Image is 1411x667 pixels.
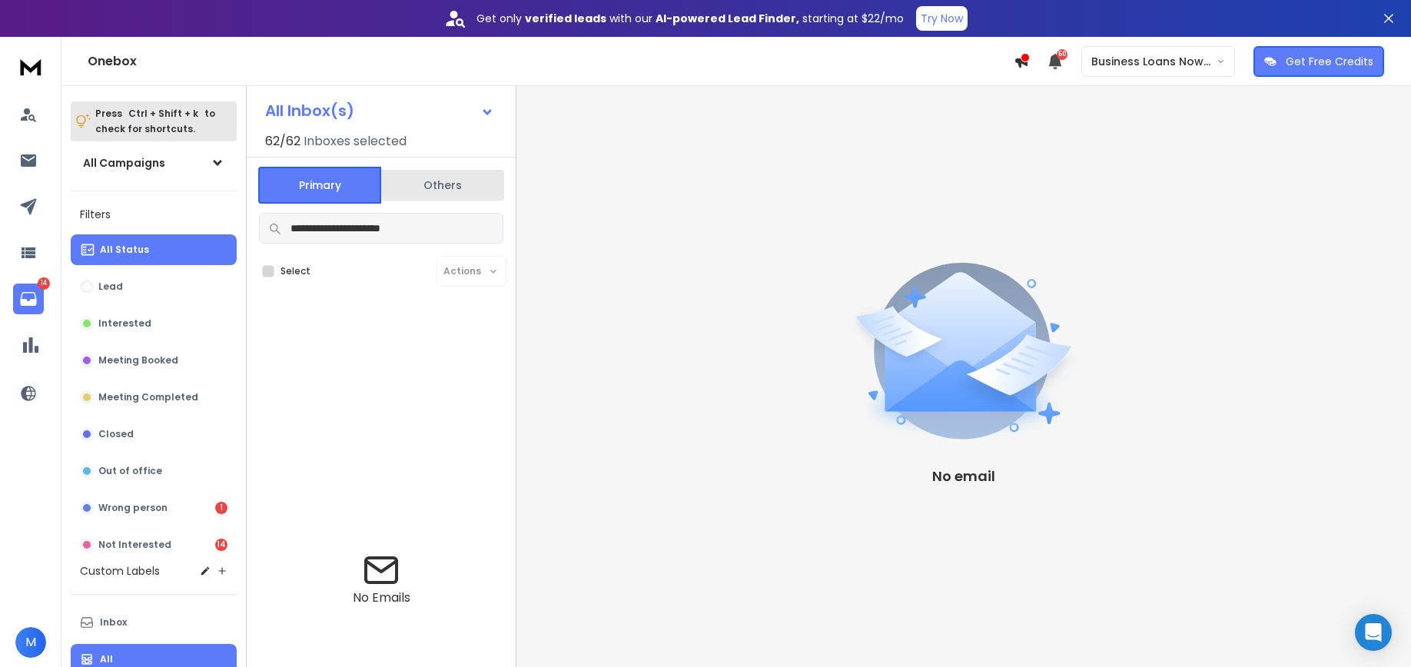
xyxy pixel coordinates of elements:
[71,345,237,376] button: Meeting Booked
[916,6,968,31] button: Try Now
[71,308,237,339] button: Interested
[71,234,237,265] button: All Status
[98,502,168,514] p: Wrong person
[525,11,606,26] strong: verified leads
[98,354,178,367] p: Meeting Booked
[1253,46,1384,77] button: Get Free Credits
[921,11,963,26] p: Try Now
[253,95,506,126] button: All Inbox(s)
[1286,54,1373,69] p: Get Free Credits
[932,466,995,487] p: No email
[215,539,227,551] div: 14
[1057,49,1067,60] span: 50
[265,103,354,118] h1: All Inbox(s)
[71,456,237,486] button: Out of office
[1091,54,1217,69] p: Business Loans Now ([PERSON_NAME])
[381,168,504,202] button: Others
[15,627,46,658] button: M
[83,155,165,171] h1: All Campaigns
[126,105,201,122] span: Ctrl + Shift + k
[281,265,310,277] label: Select
[71,493,237,523] button: Wrong person1
[71,529,237,560] button: Not Interested14
[98,280,123,293] p: Lead
[98,539,171,551] p: Not Interested
[98,391,198,403] p: Meeting Completed
[15,52,46,81] img: logo
[80,563,160,579] h3: Custom Labels
[88,52,1014,71] h1: Onebox
[98,317,151,330] p: Interested
[95,106,215,137] p: Press to check for shortcuts.
[353,589,410,607] p: No Emails
[265,132,300,151] span: 62 / 62
[100,653,113,665] p: All
[71,148,237,178] button: All Campaigns
[13,284,44,314] a: 14
[1355,614,1392,651] div: Open Intercom Messenger
[71,607,237,638] button: Inbox
[258,167,381,204] button: Primary
[100,244,149,256] p: All Status
[98,428,134,440] p: Closed
[100,616,127,629] p: Inbox
[71,204,237,225] h3: Filters
[215,502,227,514] div: 1
[38,277,50,290] p: 14
[656,11,799,26] strong: AI-powered Lead Finder,
[71,419,237,450] button: Closed
[304,132,407,151] h3: Inboxes selected
[71,271,237,302] button: Lead
[98,465,162,477] p: Out of office
[71,382,237,413] button: Meeting Completed
[476,11,904,26] p: Get only with our starting at $22/mo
